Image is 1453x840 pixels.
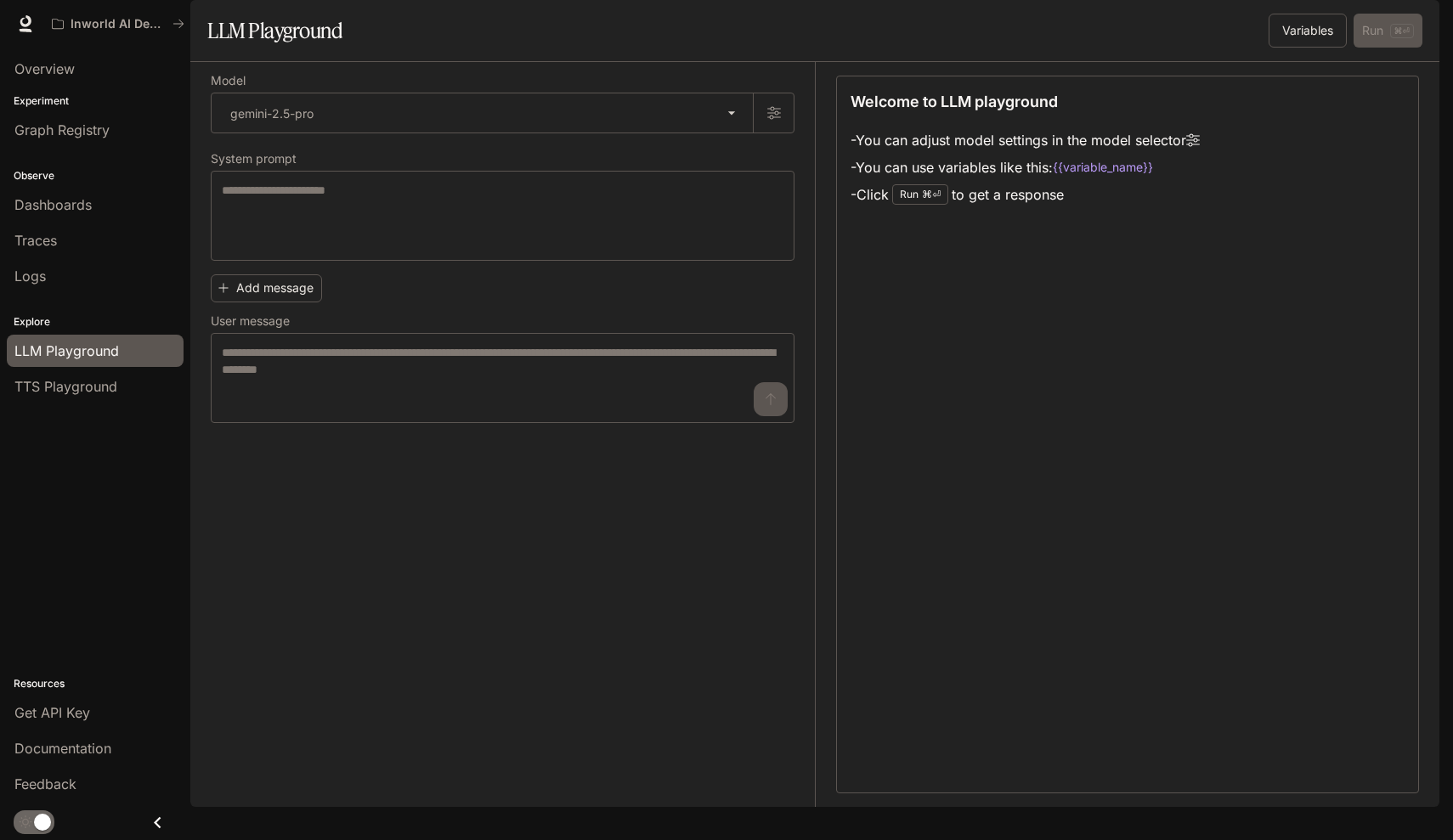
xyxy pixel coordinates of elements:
[211,153,297,165] p: System prompt
[211,315,290,327] p: User message
[71,17,166,31] p: Inworld AI Demos
[1053,159,1153,176] code: {{variable_name}}
[851,181,1200,208] li: - Click to get a response
[207,14,342,48] h1: LLM Playground
[44,7,192,41] button: All workspaces
[212,93,753,132] div: gemini-2.5-pro
[211,274,322,302] button: Add message
[892,184,948,205] div: Run
[1269,14,1347,48] button: Variables
[230,104,314,122] p: gemini-2.5-pro
[851,90,1058,113] p: Welcome to LLM playground
[851,127,1200,154] li: - You can adjust model settings in the model selector
[922,189,941,200] p: ⌘⏎
[851,154,1200,181] li: - You can use variables like this:
[211,75,246,87] p: Model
